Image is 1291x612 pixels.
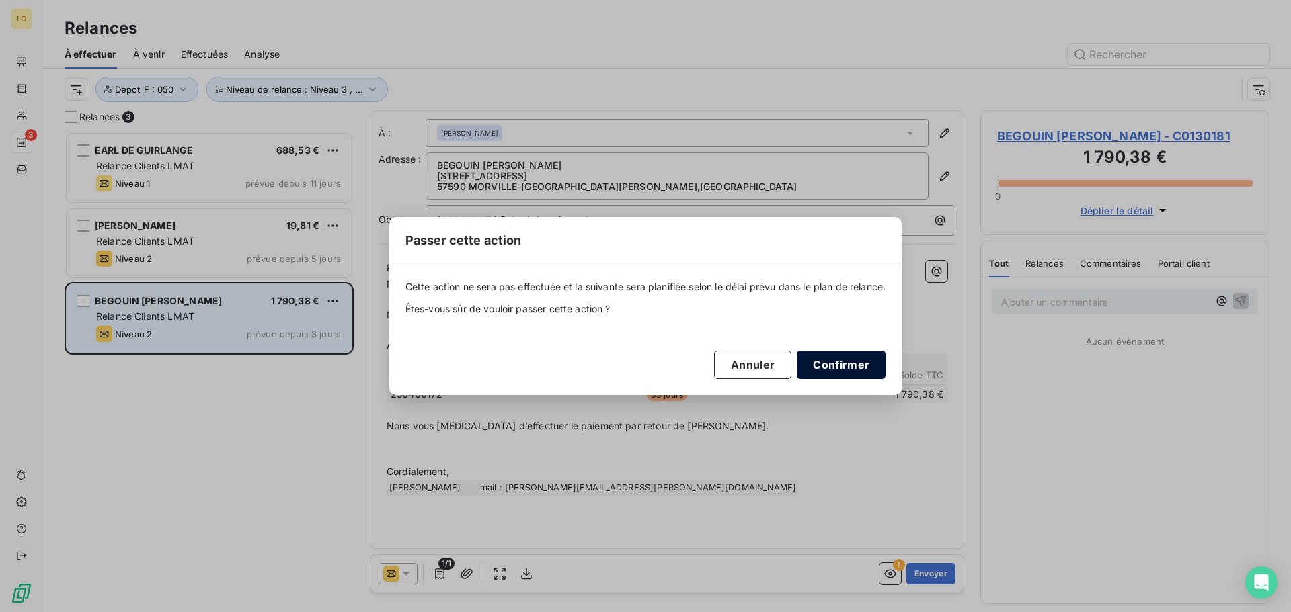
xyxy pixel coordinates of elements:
button: Confirmer [797,351,886,379]
span: Êtes-vous sûr de vouloir passer cette action ? [405,302,886,316]
button: Annuler [714,351,791,379]
span: Cette action ne sera pas effectuée et la suivante sera planifiée selon le délai prévu dans le pla... [405,280,886,294]
span: Passer cette action [405,231,522,249]
div: Open Intercom Messenger [1245,566,1278,599]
